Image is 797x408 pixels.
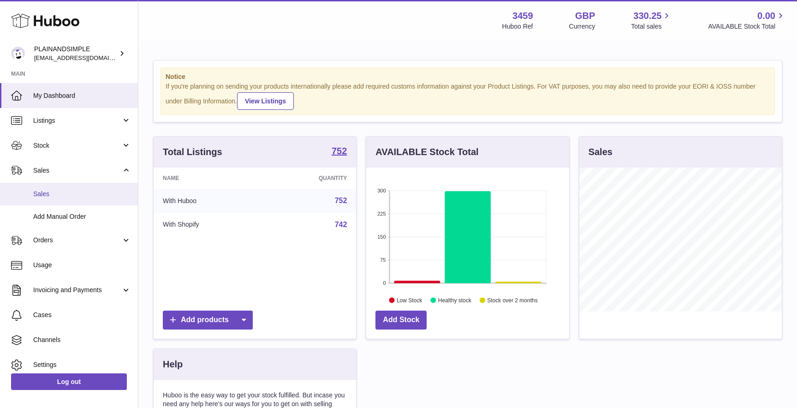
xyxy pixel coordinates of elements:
strong: Notice [166,72,770,81]
a: Add products [163,311,253,330]
span: 330.25 [633,10,661,22]
span: [EMAIL_ADDRESS][DOMAIN_NAME] [34,54,136,61]
span: Channels [33,336,131,344]
div: Currency [569,22,595,31]
span: Settings [33,360,131,369]
a: 752 [332,146,347,157]
strong: 3459 [512,10,533,22]
text: 300 [377,188,386,193]
a: 330.25 Total sales [631,10,672,31]
a: Add Stock [375,311,427,330]
a: Log out [11,373,127,390]
span: Stock [33,141,121,150]
th: Quantity [263,168,356,189]
span: Orders [33,236,121,245]
h3: Help [163,358,183,371]
div: If you're planning on sending your products internationally please add required customs informati... [166,82,770,110]
span: 0.00 [757,10,775,22]
strong: GBP [575,10,595,22]
span: Total sales [631,22,672,31]
td: With Shopify [154,213,263,237]
text: Healthy stock [438,297,472,303]
th: Name [154,168,263,189]
a: 742 [335,221,347,228]
span: Listings [33,116,121,125]
td: With Huboo [154,189,263,213]
span: Cases [33,311,131,319]
div: PLAINANDSIMPLE [34,45,117,62]
span: My Dashboard [33,91,131,100]
div: Huboo Ref [502,22,533,31]
strong: 752 [332,146,347,156]
h3: AVAILABLE Stock Total [375,146,478,158]
text: Low Stock [397,297,422,303]
img: duco@plainandsimple.com [11,47,25,60]
h3: Sales [589,146,613,158]
text: 75 [381,257,386,263]
span: Usage [33,261,131,270]
span: Sales [33,190,131,198]
span: Add Manual Order [33,212,131,221]
span: Invoicing and Payments [33,286,121,294]
span: AVAILABLE Stock Total [708,22,786,31]
a: 0.00 AVAILABLE Stock Total [708,10,786,31]
text: Stock over 2 months [488,297,538,303]
span: Sales [33,166,121,175]
a: 752 [335,197,347,204]
text: 0 [383,280,386,286]
text: 150 [377,234,386,240]
a: View Listings [237,92,294,110]
h3: Total Listings [163,146,222,158]
text: 225 [377,211,386,216]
